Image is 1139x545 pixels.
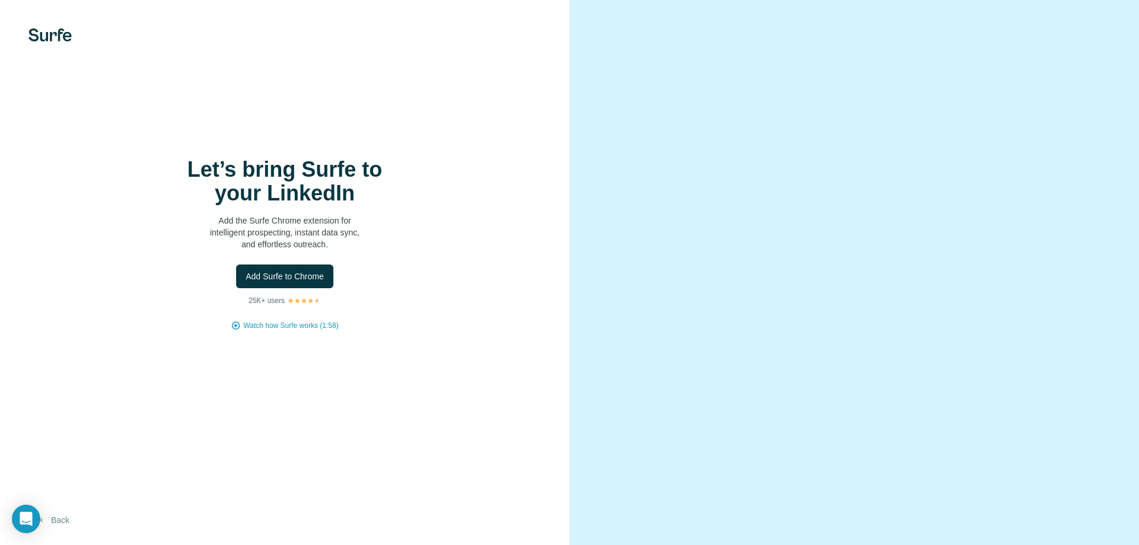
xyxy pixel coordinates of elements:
[166,215,403,250] p: Add the Surfe Chrome extension for intelligent prospecting, instant data sync, and effortless out...
[12,505,40,533] div: Open Intercom Messenger
[236,264,333,288] button: Add Surfe to Chrome
[28,28,72,42] img: Surfe's logo
[249,295,285,306] p: 25K+ users
[243,320,338,331] button: Watch how Surfe works (1:58)
[287,297,321,304] img: Rating Stars
[166,158,403,205] h1: Let’s bring Surfe to your LinkedIn
[28,509,78,531] button: Back
[246,270,324,282] span: Add Surfe to Chrome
